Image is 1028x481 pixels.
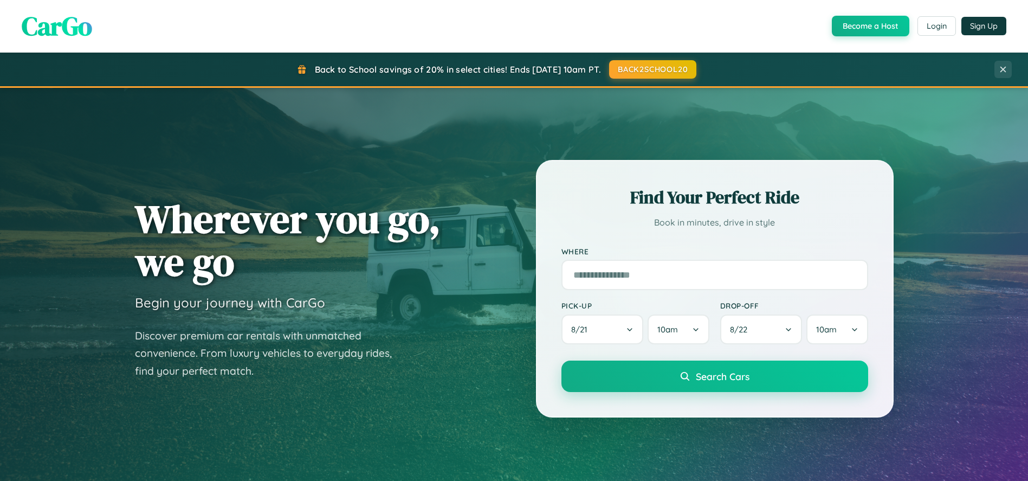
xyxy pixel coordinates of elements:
[135,197,441,283] h1: Wherever you go, we go
[561,185,868,209] h2: Find Your Perfect Ride
[720,301,868,310] label: Drop-off
[720,315,803,344] button: 8/22
[561,215,868,230] p: Book in minutes, drive in style
[135,294,325,311] h3: Begin your journey with CarGo
[648,315,709,344] button: 10am
[696,370,749,382] span: Search Cars
[561,361,868,392] button: Search Cars
[961,17,1006,35] button: Sign Up
[135,327,406,380] p: Discover premium car rentals with unmatched convenience. From luxury vehicles to everyday rides, ...
[571,324,593,335] span: 8 / 21
[22,8,92,44] span: CarGo
[832,16,909,36] button: Become a Host
[917,16,956,36] button: Login
[816,324,837,335] span: 10am
[315,64,601,75] span: Back to School savings of 20% in select cities! Ends [DATE] 10am PT.
[561,246,868,255] label: Where
[806,315,868,344] button: 10am
[730,324,753,335] span: 8 / 22
[657,324,678,335] span: 10am
[561,301,709,310] label: Pick-up
[561,315,644,344] button: 8/21
[609,60,696,79] button: BACK2SCHOOL20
